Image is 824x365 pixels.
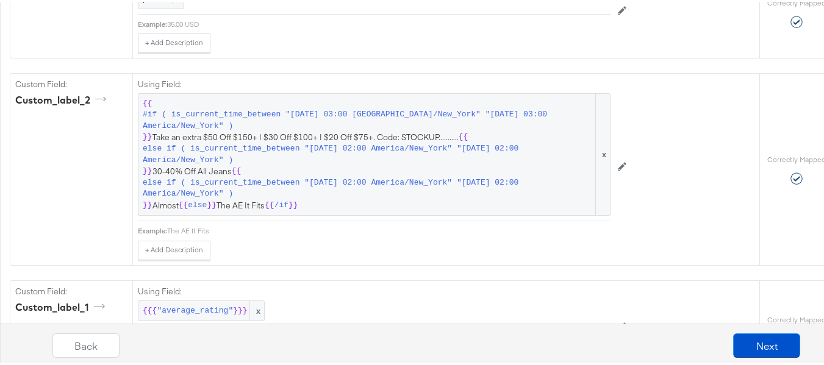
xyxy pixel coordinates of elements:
span: "average_rating" [157,303,233,315]
span: x [595,92,610,214]
span: Take an extra $50 Off $150+ | $30 Off $100+ | $20 Off $75+. Code: STOCKUP........... 30-40% Off A... [143,96,606,210]
span: }} [143,164,152,175]
span: {{ [232,164,242,175]
span: }} [207,198,217,210]
div: custom_label_2 [15,91,110,105]
span: }} [143,130,152,141]
span: {{ [265,198,274,210]
label: Custom Field: [15,284,127,296]
span: {{{ [143,303,157,315]
div: 35.00 USD [167,18,611,27]
button: + Add Description [138,239,210,258]
div: custom_label_1 [15,299,109,313]
div: Example: [138,18,167,27]
label: Custom Field: [15,77,127,88]
button: Back [52,331,120,356]
span: /if [274,198,288,210]
span: {{ [179,198,188,210]
span: else [188,198,207,210]
label: Using Field: [138,77,611,88]
label: Using Field: [138,284,611,296]
span: else if ( is_current_time_between "[DATE] 02:00 America/New_York" "[DATE] 02:00 America/New_York" ) [143,141,593,164]
span: else if ( is_current_time_between "[DATE] 02:00 America/New_York" "[DATE] 02:00 America/New_York" ) [143,175,593,198]
span: #if ( is_current_time_between "[DATE] 03:00 [GEOGRAPHIC_DATA]/New_York" "[DATE] 03:00 America/New... [143,107,593,130]
button: + Add Description [138,32,210,51]
div: The AE It Fits [167,224,611,234]
button: Next [733,331,800,356]
span: {{ [143,96,152,108]
span: }} [288,198,298,210]
span: }}} [233,303,247,315]
span: {{ [459,130,468,141]
span: }} [143,198,152,210]
span: x [249,299,264,319]
div: Example: [138,224,167,234]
